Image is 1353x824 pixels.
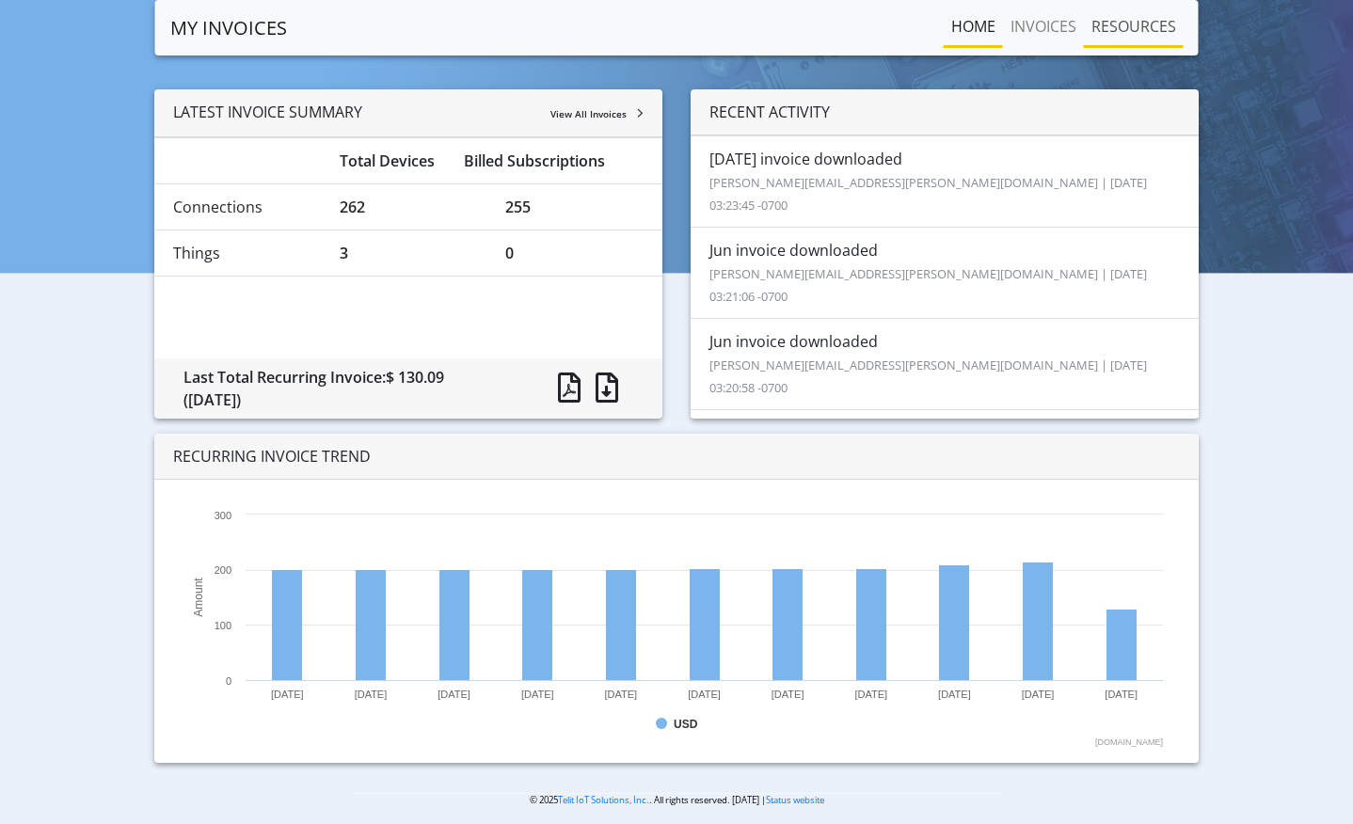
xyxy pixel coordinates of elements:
a: Telit IoT Solutions, Inc. [558,794,649,806]
text: [DATE] [688,689,721,700]
a: Home [944,8,1003,45]
li: Jun invoice downloaded [691,227,1199,319]
span: View All Invoices [550,107,627,120]
small: [PERSON_NAME][EMAIL_ADDRESS][PERSON_NAME][DOMAIN_NAME] | [DATE] 03:21:06 -0700 [709,265,1147,305]
div: RECURRING INVOICE TREND [154,434,1199,480]
text: USD [674,718,698,731]
div: Things [159,242,326,264]
small: [PERSON_NAME][EMAIL_ADDRESS][PERSON_NAME][DOMAIN_NAME] | [DATE] 03:20:58 -0700 [709,357,1147,396]
text: Amount [192,578,205,617]
a: INVOICES [1003,8,1084,45]
div: Billed Subscriptions [450,150,658,172]
div: 3 [326,242,492,264]
span: $ 130.09 [386,367,444,388]
div: Connections [159,196,326,218]
div: 0 [491,242,658,264]
text: [DATE] [855,689,888,700]
div: 255 [491,196,658,218]
a: Status website [766,794,824,806]
div: RECENT ACTIVITY [691,89,1199,135]
text: [DATE] [438,689,470,700]
a: RESOURCES [1084,8,1184,45]
li: Jun invoice downloaded [691,318,1199,410]
text: [DATE] [521,689,554,700]
li: [DATE] invoice downloaded [691,135,1199,228]
li: Aug invoice downloaded [691,409,1199,501]
div: 262 [326,196,492,218]
text: 200 [215,564,231,576]
text: 0 [226,675,231,687]
div: LATEST INVOICE SUMMARY [154,89,662,137]
text: [DATE] [1106,689,1138,700]
text: 300 [215,510,231,521]
text: [DATE] [271,689,304,700]
text: [DATE] [605,689,638,700]
text: 100 [215,620,231,631]
text: [DATE] [938,689,971,700]
small: [PERSON_NAME][EMAIL_ADDRESS][PERSON_NAME][DOMAIN_NAME] | [DATE] 03:23:45 -0700 [709,174,1147,214]
p: © 2025 . All rights reserved. [DATE] | [353,793,1001,807]
text: [DATE] [355,689,388,700]
text: [DATE] [1022,689,1055,700]
div: Total Devices [326,150,451,172]
a: MY INVOICES [170,9,287,47]
text: [DOMAIN_NAME] [1095,737,1163,747]
text: [DATE] [772,689,804,700]
div: Last Total Recurring Invoice: [169,366,528,411]
div: ([DATE]) [183,388,514,411]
